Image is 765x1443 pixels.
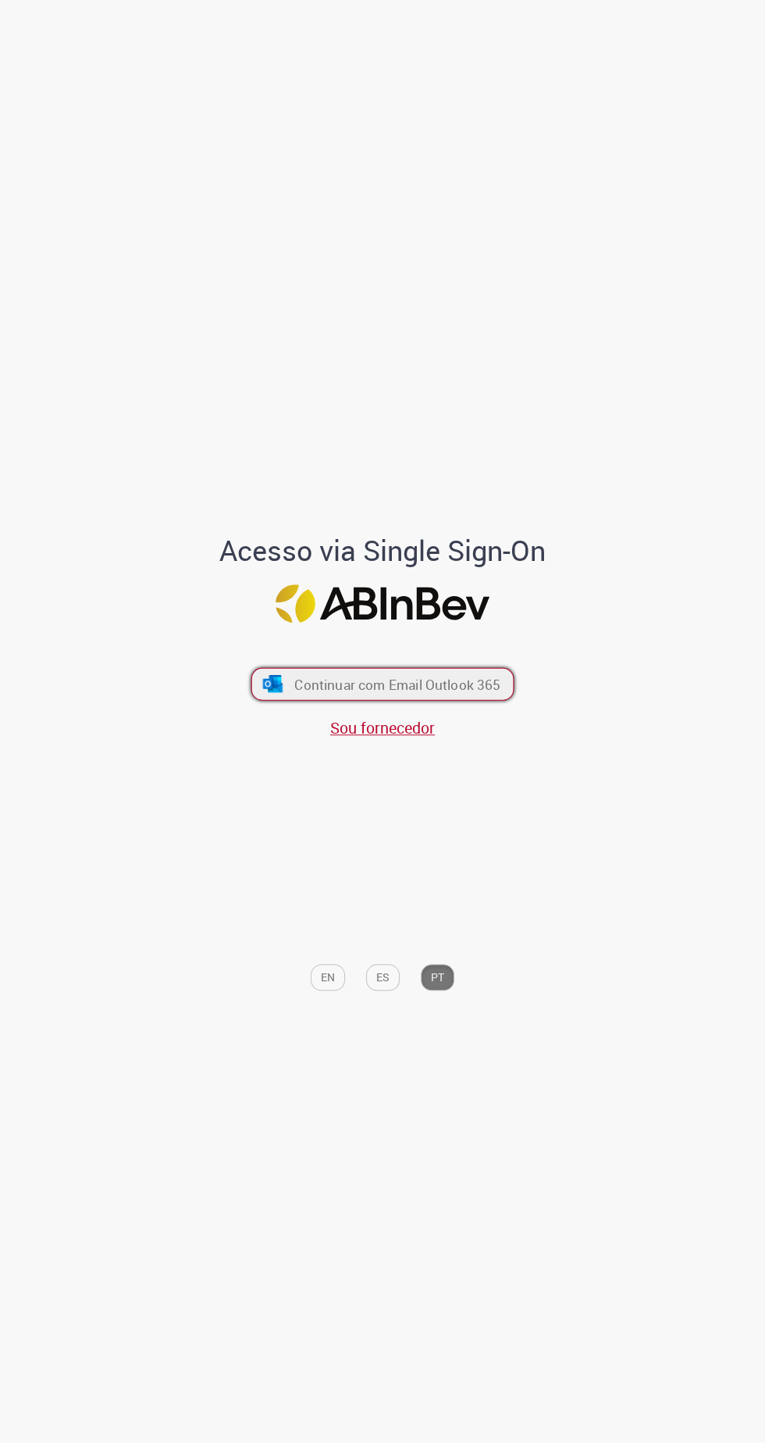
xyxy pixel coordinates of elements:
[262,676,284,693] img: ícone Azure/Microsoft 360
[311,964,345,991] button: EN
[251,668,514,701] button: ícone Azure/Microsoft 360 Continuar com Email Outlook 365
[101,535,664,566] h1: Acesso via Single Sign-On
[294,675,500,693] span: Continuar com Email Outlook 365
[366,964,400,991] button: ES
[330,717,435,738] a: Sou fornecedor
[421,964,454,991] button: PT
[276,585,489,623] img: Logo ABInBev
